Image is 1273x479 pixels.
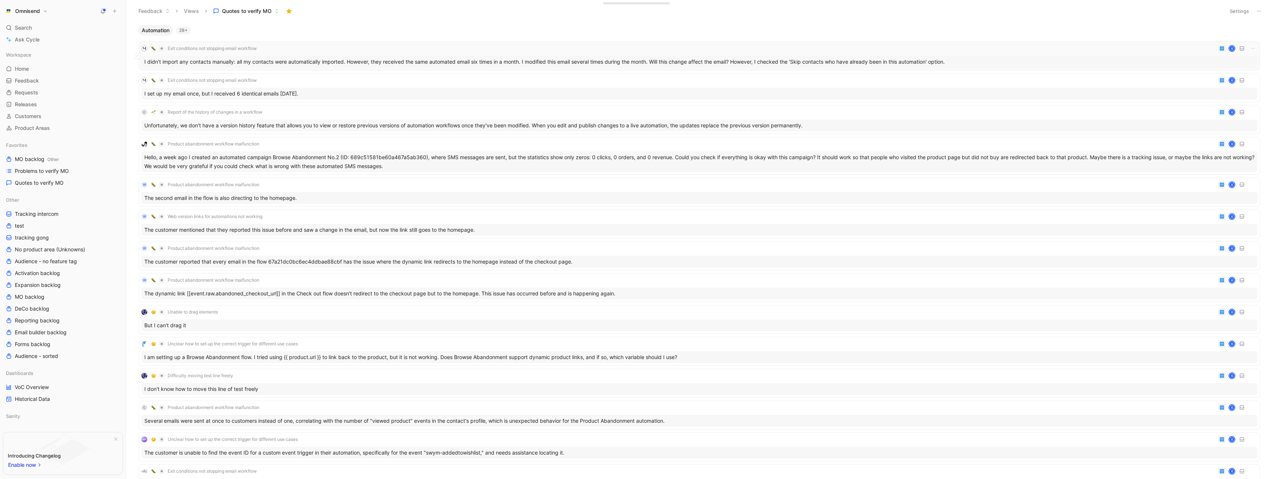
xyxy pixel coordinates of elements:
img: 🐛 [151,469,156,473]
a: Activation backlog [3,268,123,279]
img: 🤔 [151,374,156,378]
div: K [1229,46,1235,51]
div: Workspace [3,49,123,60]
span: Dashboards [6,369,33,377]
span: MO backlog [15,293,44,301]
span: Product abandonment workflow malfunction [168,405,259,411]
div: Several emails were sent at once to customers instead of one, correlating with the number of "vie... [141,415,1257,427]
a: No product area (Unknowns) [3,244,123,255]
a: Tracking intercom [3,208,123,220]
div: Sanity [3,411,123,424]
img: Omnisend [5,7,12,15]
span: Unclear how to set up the correct trigger for different use cases [168,341,298,347]
div: K [1229,341,1235,346]
button: 🤔Unclear how to set up the correct trigger for different use cases [149,339,300,348]
div: DashboardsVoC OverviewHistorical Data [3,368,123,405]
img: 🐛 [151,46,156,51]
div: I don't know how to move this line of test freely [141,383,1257,395]
button: 🤔Unable to drag elements [149,308,221,316]
a: Audience - no feature tag [3,256,123,267]
button: 🤔Difficulty moving test line freely [149,371,236,380]
div: Introducing Changelog [8,451,61,460]
img: logo [141,141,147,147]
img: 🐛 [151,278,156,282]
a: Email builder backlog [3,327,123,338]
div: Hello, a week ago I created an automated campaign Browse Abandonment No.2 (ID: 689c51581be60a467a... [141,151,1257,172]
img: bg-BLZuj68n.svg [28,432,98,470]
a: test [3,220,123,231]
span: Ask Cycle [15,35,40,44]
button: OmnisendOmnisend [3,6,50,16]
span: Expansion backlog [15,281,61,289]
span: Email builder backlog [15,329,67,336]
button: 🐛Product abandonment workflow malfunction [149,180,262,189]
div: K [1229,437,1235,442]
div: Sanity [3,411,123,422]
a: tracking gong [3,232,123,243]
div: K [1229,214,1235,219]
span: Exit conditions not stopping email workflow [168,46,257,51]
div: C [141,405,147,411]
button: 🐛Product abandonment workflow malfunction [149,403,262,412]
a: DeCo backlog [3,303,123,314]
div: W [141,214,147,220]
a: Expansion backlog [3,279,123,291]
span: Automation [142,27,169,34]
img: 🌱 [151,110,156,114]
a: Problems to verify MO [3,165,123,177]
span: tracking gong [15,234,49,241]
div: K [1229,182,1235,187]
a: Releases [3,99,123,110]
div: OtherTracking intercomtesttracking gongNo product area (Unknowns)Audience - no feature tagActivat... [3,194,123,362]
h1: Omnisend [15,8,40,14]
span: Product abandonment workflow malfunction [168,245,259,251]
a: Ask Cycle [3,34,123,45]
div: K [1229,141,1235,147]
a: logo🐛Product abandonment workflow malfunctionKHello, a week ago I created an automated campaign B... [139,137,1260,175]
span: Customers [15,113,41,120]
div: K [1229,246,1235,251]
span: Sanity [6,412,20,420]
div: Dashboards [3,368,123,379]
span: Product abandonment workflow malfunction [168,141,259,147]
div: I set up my email once, but I received 6 identical emails [DATE]. [141,88,1257,100]
div: K [1229,278,1235,283]
div: K [1229,78,1235,83]
img: 🤔 [151,437,156,442]
span: Tracking intercom [15,210,58,218]
div: C [141,109,147,115]
a: W🐛Product abandonment workflow malfunctionKThe second email in the flow is also directing to the ... [139,178,1260,207]
button: Views [181,6,202,17]
a: Forms backlog [3,339,123,350]
button: Settings [1226,6,1252,16]
button: 🐛Exit conditions not stopping email workflow [149,467,259,476]
span: VoC Overview [15,383,49,391]
div: The customer reported that every email in the flow 67a21dc0bc6ec4ddbae88cbf has the issue where t... [141,256,1257,268]
span: Audience - sorted [15,352,58,360]
div: But I can't drag it [141,319,1257,331]
span: Unable to drag elements [168,309,218,315]
a: C🐛Product abandonment workflow malfunctionKSeveral emails were sent at once to customers instead ... [139,401,1260,429]
span: Feedback [15,77,39,84]
a: Quotes to verify MO [3,177,123,188]
span: Quotes to verify MO [222,7,272,15]
a: logo🤔Unclear how to set up the correct trigger for different use casesKThe customer is unable to ... [139,432,1260,461]
span: Audience - no feature tag [15,258,77,265]
span: Web version links for automations not working [168,214,262,220]
img: 🐛 [151,405,156,410]
a: MO backlogOther [3,154,123,165]
img: 🐛 [151,142,156,146]
a: W🐛Product abandonment workflow malfunctionKThe dynamic link [[event.raw.abandoned_checkout_url]] ... [139,273,1260,302]
div: W [141,245,147,251]
img: 🐛 [151,78,156,83]
a: logo🐛Exit conditions not stopping email workflowKI didn't import any contacts manually: all my co... [139,41,1260,70]
div: The dynamic link [[event.raw.abandoned_checkout_url]] in the Check out flow doesn't redirect to t... [141,288,1257,299]
a: W🐛Product abandonment workflow malfunctionKThe customer reported that every email in the flow 67a... [139,241,1260,270]
a: W🐛Web version links for automations not workingKThe customer mentioned that they reported this is... [139,210,1260,238]
span: Product abandonment workflow malfunction [168,182,259,188]
img: logo [141,468,147,474]
span: Difficulty moving test line freely [168,373,233,379]
div: The customer mentioned that they reported this issue before and saw a change in the email, but no... [141,224,1257,236]
div: 28+ [176,27,191,34]
span: test [15,222,24,230]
